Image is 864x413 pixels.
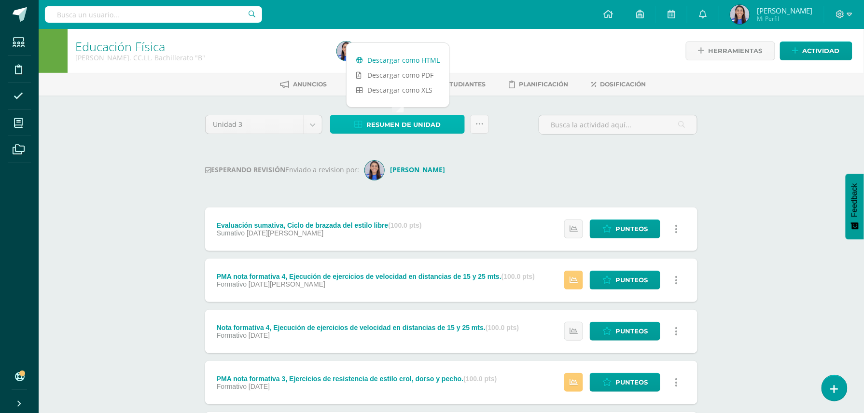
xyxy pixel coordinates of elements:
[590,373,660,392] a: Punteos
[780,41,852,60] a: Actividad
[686,41,775,60] a: Herramientas
[205,165,285,174] strong: ESPERANDO REVISIÓN
[247,229,323,237] span: [DATE][PERSON_NAME]
[285,165,359,174] span: Enviado a revision por:
[293,81,327,88] span: Anuncios
[249,383,270,390] span: [DATE]
[730,5,750,24] img: 3d70f17ef4b2b623f96d6e7588ec7881.png
[590,220,660,238] a: Punteos
[217,229,245,237] span: Sumativo
[846,174,864,239] button: Feedback - Mostrar encuesta
[217,280,247,288] span: Formativo
[217,375,497,383] div: PMA nota formativa 3, Ejercicios de resistencia de estilo crol, dorso y pecho.
[347,83,449,97] a: Descargar como XLS
[757,14,812,23] span: Mi Perfil
[502,273,535,280] strong: (100.0 pts)
[615,271,648,289] span: Punteos
[365,165,449,174] a: [PERSON_NAME]
[519,81,568,88] span: Planificación
[850,183,859,217] span: Feedback
[45,6,262,23] input: Busca un usuario...
[803,42,840,60] span: Actividad
[206,115,322,134] a: Unidad 3
[442,81,486,88] span: Estudiantes
[347,68,449,83] a: Descargar como PDF
[330,115,465,134] a: Resumen de unidad
[615,373,648,391] span: Punteos
[428,77,486,92] a: Estudiantes
[600,81,646,88] span: Dosificación
[591,77,646,92] a: Dosificación
[388,221,421,229] strong: (100.0 pts)
[280,77,327,92] a: Anuncios
[217,331,247,339] span: Formativo
[486,324,519,331] strong: (100.0 pts)
[347,53,449,68] a: Descargar como HTML
[217,221,422,229] div: Evaluación sumativa, Ciclo de brazada del estilo libre
[249,280,325,288] span: [DATE][PERSON_NAME]
[757,6,812,15] span: [PERSON_NAME]
[509,77,568,92] a: Planificación
[249,331,270,339] span: [DATE]
[217,383,247,390] span: Formativo
[463,375,497,383] strong: (100.0 pts)
[539,115,697,134] input: Busca la actividad aquí...
[590,322,660,341] a: Punteos
[217,324,519,331] div: Nota formativa 4, Ejecución de ejercicios de velocidad en distancias de 15 y 25 mts.
[217,273,535,280] div: PMA nota formativa 4, Ejecución de ejercicios de velocidad en distancias de 15 y 25 mts.
[365,161,384,180] img: 372ebd45447f577216c05248c6496286.png
[366,116,441,134] span: Resumen de unidad
[75,40,325,53] h1: Educación Física
[75,38,165,55] a: Educación Física
[390,165,445,174] strong: [PERSON_NAME]
[75,53,325,62] div: Quinto Bach. CC.LL. Bachillerato 'B'
[590,271,660,289] a: Punteos
[709,42,763,60] span: Herramientas
[213,115,296,134] span: Unidad 3
[337,41,356,61] img: 3d70f17ef4b2b623f96d6e7588ec7881.png
[615,220,648,238] span: Punteos
[615,322,648,340] span: Punteos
